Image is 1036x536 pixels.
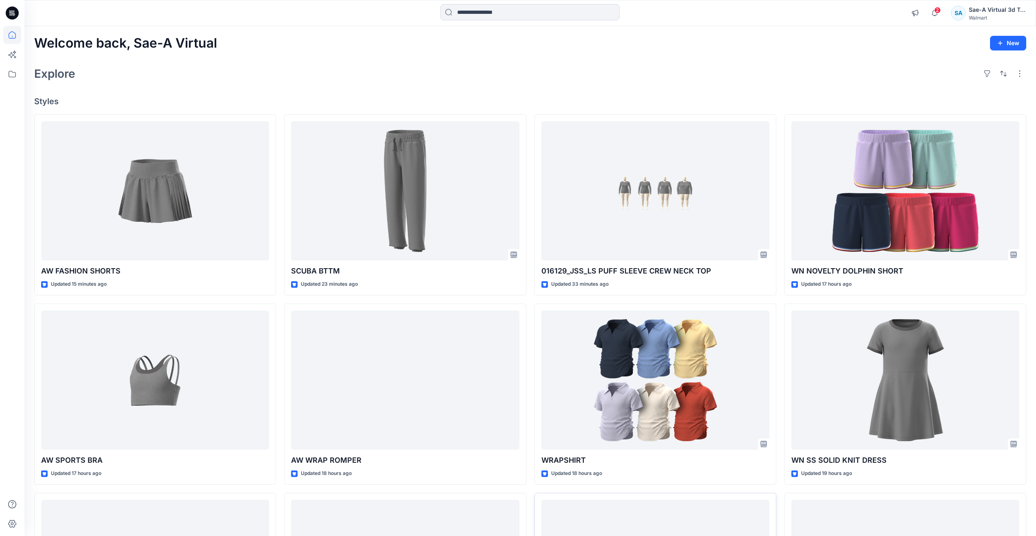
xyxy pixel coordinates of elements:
p: Updated 18 hours ago [551,469,602,478]
h2: Explore [34,67,75,80]
p: AW SPORTS BRA [41,455,269,466]
div: Walmart [969,15,1026,21]
span: 2 [934,7,941,13]
p: WN NOVELTY DOLPHIN SHORT [791,265,1019,277]
h4: Styles [34,96,1026,106]
a: WRAPSHIRT [541,311,769,450]
p: 016129_JSS_LS PUFF SLEEVE CREW NECK TOP [541,265,769,277]
p: Updated 19 hours ago [801,469,852,478]
a: SCUBA BTTM [291,121,519,261]
a: AW FASHION SHORTS [41,121,269,261]
a: AW SPORTS BRA [41,311,269,450]
p: Updated 18 hours ago [301,469,352,478]
p: WRAPSHIRT [541,455,769,466]
p: SCUBA BTTM [291,265,519,277]
p: Updated 23 minutes ago [301,280,358,289]
p: AW WRAP ROMPER [291,455,519,466]
div: SA [951,6,966,20]
p: AW FASHION SHORTS [41,265,269,277]
p: Updated 33 minutes ago [551,280,609,289]
p: Updated 15 minutes ago [51,280,107,289]
p: Updated 17 hours ago [51,469,101,478]
p: WN SS SOLID KNIT DRESS [791,455,1019,466]
button: New [990,36,1026,50]
p: Updated 17 hours ago [801,280,852,289]
a: WN NOVELTY DOLPHIN SHORT [791,121,1019,261]
h2: Welcome back, Sae-A Virtual [34,36,217,51]
a: WN SS SOLID KNIT DRESS [791,311,1019,450]
div: Sae-A Virtual 3d Team [969,5,1026,15]
a: 016129_JSS_LS PUFF SLEEVE CREW NECK TOP [541,121,769,261]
